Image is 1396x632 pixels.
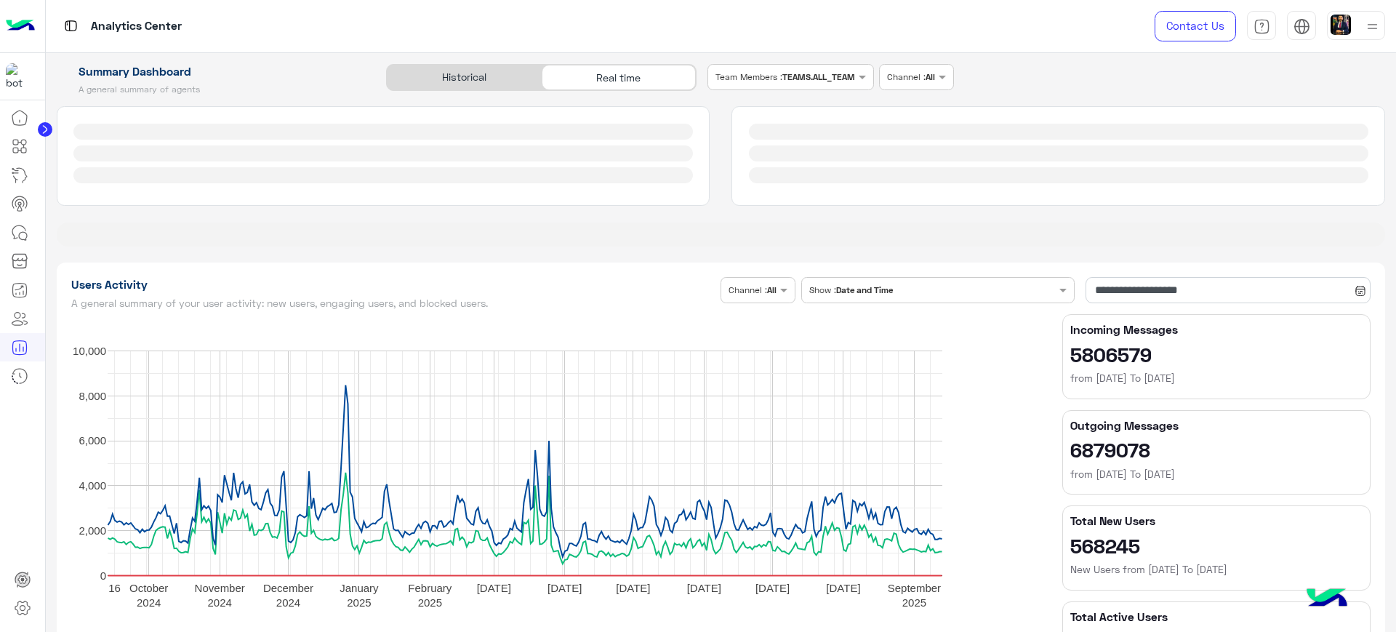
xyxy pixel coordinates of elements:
[73,345,106,357] text: 10,000
[826,582,860,594] text: [DATE]
[1293,18,1310,35] img: tab
[1070,534,1363,557] h2: 568245
[1363,17,1381,36] img: profile
[194,582,244,594] text: November
[71,297,715,309] h5: A general summary of your user activity: new users, engaging users, and blocked users.
[1070,562,1363,577] h6: New Users from [DATE] To [DATE]
[129,582,167,594] text: October
[1331,15,1351,35] img: userImage
[616,582,650,594] text: [DATE]
[1070,322,1363,337] h5: Incoming Messages
[79,524,106,537] text: 2,000
[62,17,80,35] img: tab
[755,582,789,594] text: [DATE]
[1070,467,1363,481] h6: from [DATE] To [DATE]
[1301,574,1352,625] img: hulul-logo.png
[347,596,371,609] text: 2025
[340,582,379,594] text: January
[276,596,300,609] text: 2024
[1070,343,1363,366] h2: 5806579
[207,596,231,609] text: 2024
[547,582,582,594] text: [DATE]
[408,582,452,594] text: February
[476,582,510,594] text: [DATE]
[6,63,32,89] img: 1403182699927242
[71,277,715,292] h1: Users Activity
[100,569,105,582] text: 0
[1070,371,1363,385] h6: from [DATE] To [DATE]
[902,596,926,609] text: 2025
[79,390,106,402] text: 8,000
[1070,609,1363,624] h5: Total Active Users
[887,582,940,594] text: September
[417,596,441,609] text: 2025
[1253,18,1270,35] img: tab
[1070,418,1363,433] h5: Outgoing Messages
[1070,438,1363,461] h2: 6879078
[262,582,313,594] text: December
[686,582,721,594] text: [DATE]
[6,11,35,41] img: Logo
[1247,11,1276,41] a: tab
[108,582,121,594] text: 16
[1070,513,1363,528] h5: Total New Users
[79,434,106,447] text: 6,000
[91,17,182,36] p: Analytics Center
[1155,11,1236,41] a: Contact Us
[136,596,160,609] text: 2024
[79,479,106,492] text: 4,000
